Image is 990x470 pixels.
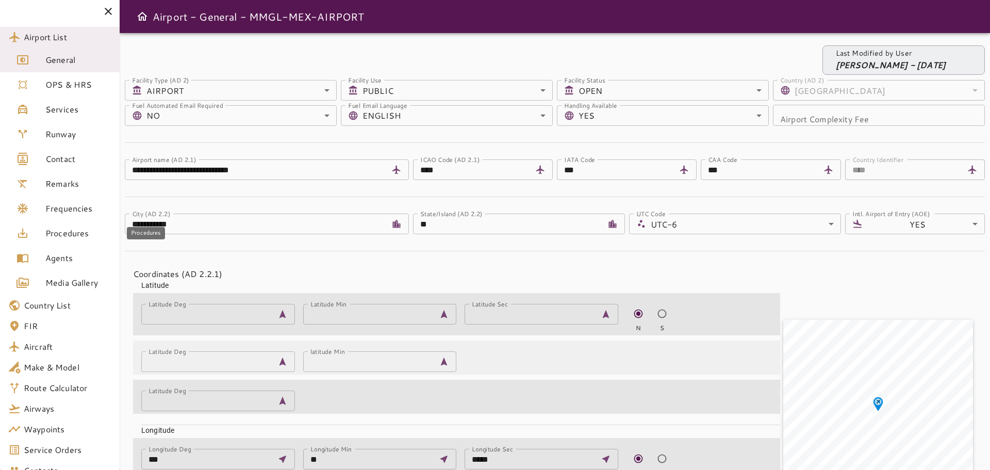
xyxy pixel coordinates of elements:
div: NO [146,105,337,126]
div: Procedures [127,227,165,239]
span: Airways [24,402,111,415]
button: Open drawer [132,6,153,27]
label: Country Identifier [852,155,904,164]
label: City (AD 2.2) [132,209,170,218]
span: Contact [45,153,111,165]
div: UTC-6 [651,214,841,234]
label: Country (AD 2) [780,75,824,84]
span: Services [45,103,111,116]
span: Aircraft [24,341,111,353]
div: AIRPORT [146,80,337,101]
label: Handling Available [564,101,617,109]
span: Remarks [45,177,111,190]
label: Latitude Deg [148,386,186,395]
div: Longitude [133,417,780,435]
label: Facility Type (AD 2) [132,75,189,84]
label: Airport name (AD 2.1) [132,155,196,164]
div: ENGLISH [362,105,553,126]
label: Fuel Automated Email Required [132,101,223,109]
span: Procedures [45,227,111,239]
span: OPS & HRS [45,78,111,91]
span: Route Calculator [24,382,111,394]
h4: Coordinates (AD 2.2.1) [133,268,772,280]
span: Agents [45,252,111,264]
span: S [660,323,664,333]
span: Waypoints [24,423,111,435]
label: Latitude Min [310,299,346,308]
span: N [636,323,641,333]
span: Service Orders [24,444,111,456]
div: OPEN [579,80,769,101]
label: CAA Code [708,155,737,164]
div: PUBLIC [362,80,553,101]
label: Latitude Deg [148,299,186,308]
label: Fuel Email Language [348,101,407,109]
label: Facility Use [348,75,382,84]
div: YES [579,105,769,126]
label: Latitude Sec [472,299,508,308]
span: FIR [24,320,111,332]
span: Media Gallery [45,277,111,289]
label: Longitude Deg [148,444,191,453]
div: [GEOGRAPHIC_DATA] [795,80,985,101]
p: Last Modified by User [836,48,946,59]
label: Facility Status [564,75,605,84]
span: Frequencies [45,202,111,215]
span: Make & Model [24,361,111,374]
label: UTC Code [636,209,665,218]
label: Longitude Sec [472,444,513,453]
label: latitude Min [310,347,345,355]
h6: Airport - General - MMGL-MEX-AIRPORT [153,8,364,25]
span: Country List [24,299,111,312]
label: Latitude Deg [148,347,186,355]
div: Latitude [133,272,780,290]
label: Longitude Min [310,444,352,453]
span: General [45,54,111,66]
p: [PERSON_NAME] - [DATE] [836,59,946,71]
label: IATA Code [564,155,595,164]
label: Intl. Airport of Entry (AOE) [852,209,930,218]
div: YES [867,214,985,234]
label: ICAO Code (AD 2.1) [420,155,480,164]
span: Runway [45,128,111,140]
span: Airport List [24,31,111,43]
label: State/Island (AD 2.2) [420,209,483,218]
